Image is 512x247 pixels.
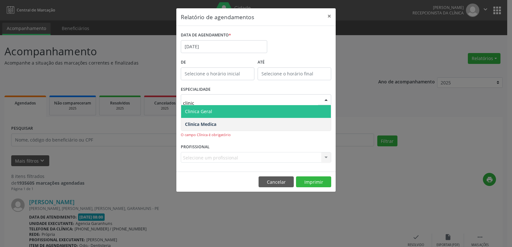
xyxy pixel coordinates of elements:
button: Cancelar [259,176,294,187]
label: De [181,58,254,67]
input: Selecione o horário final [258,67,331,80]
input: Selecione uma data ou intervalo [181,40,267,53]
span: Clinica Medica [185,121,216,127]
label: ESPECIALIDADE [181,85,211,95]
label: PROFISSIONAL [181,142,210,152]
button: Close [323,8,336,24]
div: O campo Clínica é obrigatório [181,132,331,138]
h5: Relatório de agendamentos [181,13,254,21]
span: Clinica Geral [185,108,212,114]
label: ATÉ [258,58,331,67]
label: DATA DE AGENDAMENTO [181,30,231,40]
button: Imprimir [296,176,331,187]
input: Selecione o horário inicial [181,67,254,80]
input: Seleciona uma especialidade [183,96,318,109]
